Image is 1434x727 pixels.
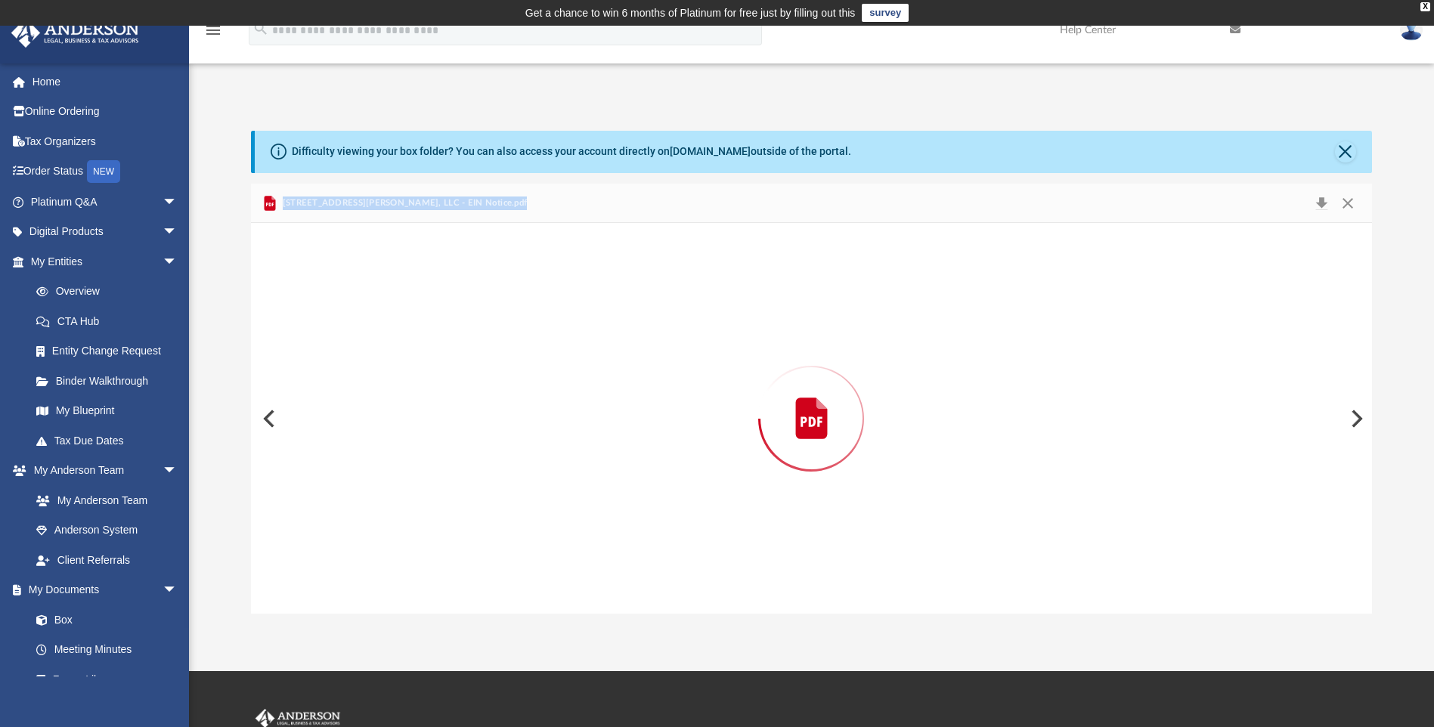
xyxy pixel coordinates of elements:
span: arrow_drop_down [163,575,193,606]
img: User Pic [1400,19,1423,41]
i: menu [204,21,222,39]
span: arrow_drop_down [163,246,193,277]
a: CTA Hub [21,306,200,336]
a: My Blueprint [21,396,193,426]
a: Online Ordering [11,97,200,127]
div: Preview [251,184,1371,614]
a: Digital Productsarrow_drop_down [11,217,200,247]
a: Home [11,67,200,97]
button: Close [1335,141,1356,162]
span: arrow_drop_down [163,456,193,487]
i: search [252,20,269,37]
div: Get a chance to win 6 months of Platinum for free just by filling out this [525,4,856,22]
a: Client Referrals [21,545,193,575]
a: Order StatusNEW [11,156,200,187]
a: Tax Organizers [11,126,200,156]
a: My Documentsarrow_drop_down [11,575,193,605]
a: menu [204,29,222,39]
span: arrow_drop_down [163,187,193,218]
button: Download [1308,193,1335,214]
a: Platinum Q&Aarrow_drop_down [11,187,200,217]
div: NEW [87,160,120,183]
a: [DOMAIN_NAME] [670,145,751,157]
a: Tax Due Dates [21,425,200,456]
a: My Anderson Team [21,485,185,515]
span: arrow_drop_down [163,217,193,248]
div: close [1420,2,1430,11]
a: Box [21,605,185,635]
a: survey [862,4,909,22]
span: [STREET_ADDRESS][PERSON_NAME], LLC - EIN Notice.pdf [279,196,527,210]
a: Binder Walkthrough [21,366,200,396]
a: Overview [21,277,200,307]
div: Difficulty viewing your box folder? You can also access your account directly on outside of the p... [292,144,851,159]
button: Close [1334,193,1361,214]
a: My Entitiesarrow_drop_down [11,246,200,277]
a: Meeting Minutes [21,635,193,665]
a: Entity Change Request [21,336,200,367]
img: Anderson Advisors Platinum Portal [7,18,144,48]
a: Anderson System [21,515,193,546]
a: Forms Library [21,664,185,695]
button: Previous File [251,398,284,440]
button: Next File [1339,398,1372,440]
a: My Anderson Teamarrow_drop_down [11,456,193,486]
